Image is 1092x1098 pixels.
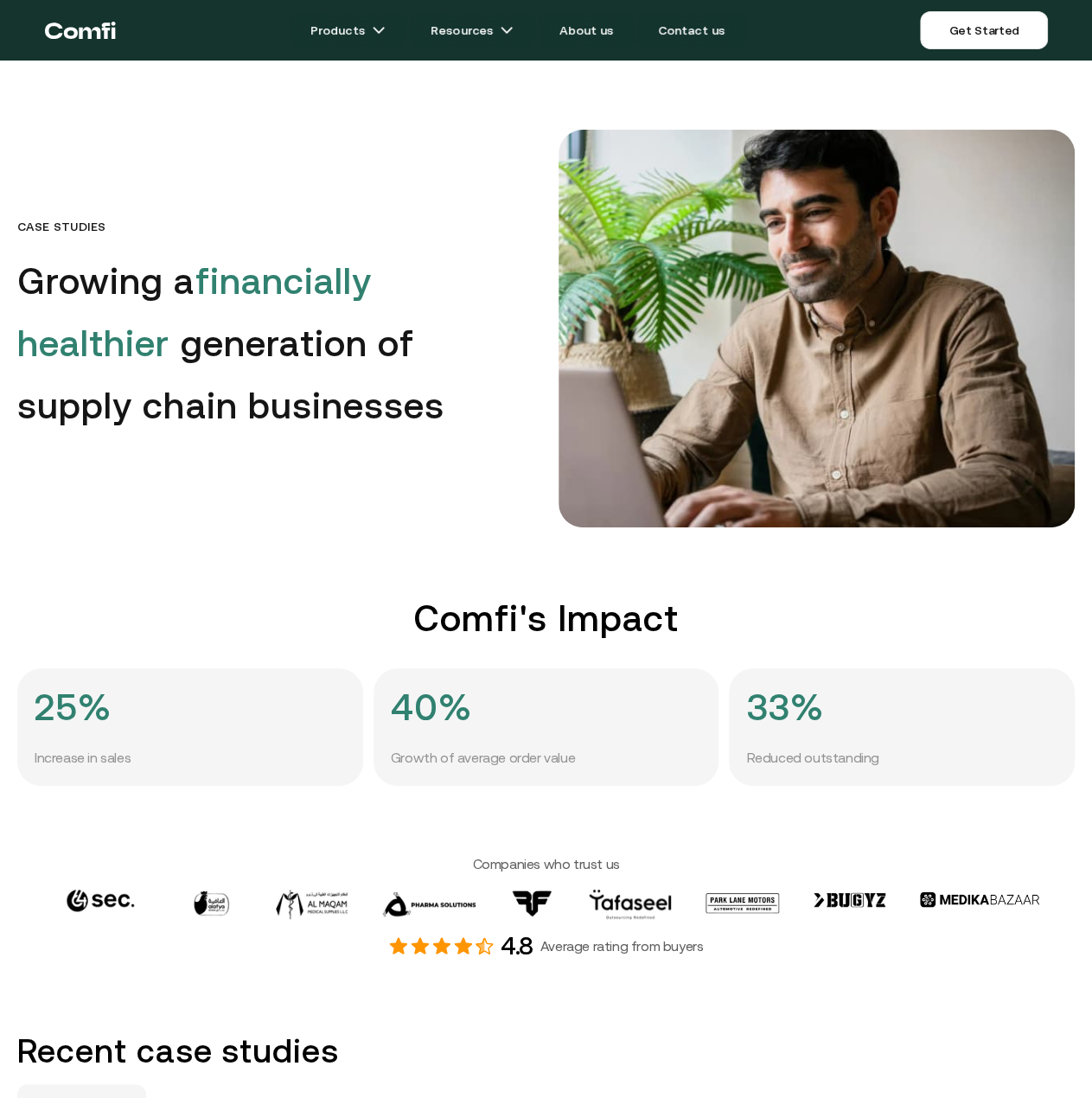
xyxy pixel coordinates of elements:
img: comfi [559,130,1076,527]
h4: 40% [391,686,472,729]
img: arrow icons [501,23,514,37]
h1: Growing a generation of supply chain businesses [17,250,534,437]
a: Return to the top of the Comfi home page [45,4,116,56]
a: Get Started [920,11,1047,49]
a: Productsarrow icons [290,13,406,48]
p: Average rating from buyers [540,937,704,954]
img: bugyz [814,890,885,909]
h4: 4.8 [501,929,533,962]
h2: Recent case studies [17,1031,1075,1070]
p: Increase in sales [35,746,131,769]
a: Contact us [637,13,746,48]
img: MedikaBazzar [920,890,1039,908]
img: 64sec [66,890,135,912]
h4: 25% [35,686,112,729]
h4: 33% [746,686,823,729]
a: About us [539,13,634,48]
img: Pharmasolutions [382,890,476,919]
img: Tafaseel Logo [589,890,671,919]
img: Al Maqam Medical [276,890,348,919]
h4: Companies who trust us [17,855,1075,872]
a: Resourcesarrow icons [410,13,534,48]
img: Alafiya Chicken [194,890,229,916]
p: Growth of average order value [391,746,575,769]
p: Reduced outstanding [746,746,878,769]
p: Case Studies [17,220,534,233]
h2: Comfi's Impact [17,597,1075,641]
img: arrow icons [372,23,386,37]
img: RF technologies [510,890,554,916]
img: park lane motors [706,890,779,916]
span: financially healthier [17,260,372,364]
